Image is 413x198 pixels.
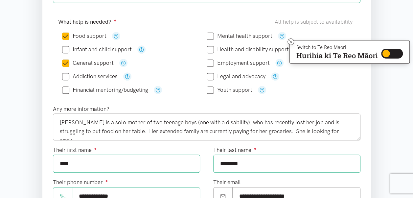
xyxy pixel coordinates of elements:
[207,33,272,39] label: Mental health support
[275,17,355,26] div: All help is subject to availability
[296,45,378,49] p: Switch to Te Reo Māori
[207,87,252,93] label: Youth support
[53,146,97,155] label: Their first name
[213,178,241,187] label: Their email
[213,146,257,155] label: Their last name
[53,178,108,187] label: Their phone number
[62,33,106,39] label: Food support
[94,146,97,151] sup: ●
[254,146,257,151] sup: ●
[53,105,109,113] label: Any more information?
[62,60,114,66] label: General support
[62,87,148,93] label: Financial mentoring/budgeting
[207,60,270,66] label: Employment support
[105,178,108,183] sup: ●
[207,74,265,79] label: Legal and advocacy
[114,18,117,23] sup: ●
[207,47,289,52] label: Health and disability support
[62,47,132,52] label: Infant and child support
[58,17,117,26] label: What help is needed?
[62,74,118,79] label: Addiction services
[296,53,378,59] p: Hurihia ki Te Reo Māori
